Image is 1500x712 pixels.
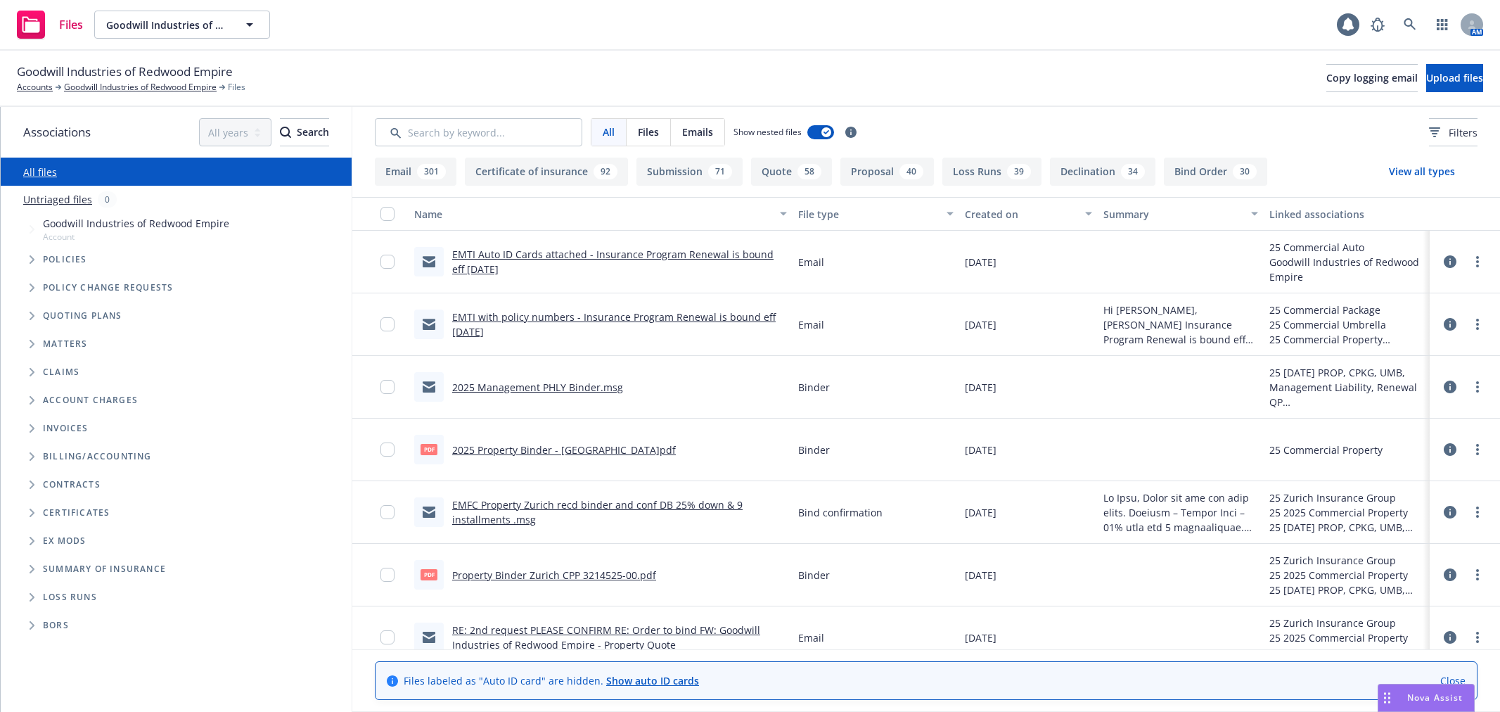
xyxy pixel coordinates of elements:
[1269,255,1424,284] div: Goodwill Industries of Redwood Empire
[280,119,329,146] div: Search
[380,568,395,582] input: Toggle Row Selected
[798,443,830,457] span: Binder
[603,125,615,139] span: All
[1429,125,1477,140] span: Filters
[1269,490,1424,505] div: 25 Zurich Insurance Group
[380,255,395,269] input: Toggle Row Selected
[1326,71,1418,84] span: Copy logging email
[17,81,53,94] a: Accounts
[798,380,830,395] span: Binder
[64,81,217,94] a: Goodwill Industries of Redwood Empire
[959,197,1098,231] button: Created on
[43,593,97,602] span: Loss Runs
[43,621,69,630] span: BORs
[1469,504,1486,521] a: more
[1121,164,1145,179] div: 34
[280,127,291,138] svg: Search
[733,126,802,138] span: Show nested files
[1366,158,1477,186] button: View all types
[452,248,774,276] a: EMTI Auto ID Cards attached - Insurance Program Renewal is bound eff [DATE]
[421,444,437,454] span: pdf
[708,164,732,179] div: 71
[1098,197,1264,231] button: Summary
[1429,118,1477,146] button: Filters
[1050,158,1155,186] button: Declination
[465,158,628,186] button: Certificate of insurance
[452,498,743,526] a: EMFC Property Zurich recd binder and conf DB 25% down & 9 installments .msg
[1269,520,1424,535] div: 25 [DATE] PROP, CPKG, UMB, Management Liability, Renewal QP
[965,505,996,520] span: [DATE]
[638,125,659,139] span: Files
[1396,11,1424,39] a: Search
[43,509,110,517] span: Certificates
[1007,164,1031,179] div: 39
[452,623,760,651] a: RE: 2nd request PLEASE CONFIRM RE: Order to bind FW: Goodwill Industries of Redwood Empire - Prop...
[43,396,138,405] span: Account charges
[1269,583,1424,597] div: 25 [DATE] PROP, CPKG, UMB, Management Liability, Renewal QP
[798,630,824,645] span: Email
[1269,365,1424,409] div: 25 [DATE] PROP, CPKG, UMB, Management Liability, Renewal QP
[43,340,87,348] span: Matters
[375,118,582,146] input: Search by keyword...
[793,197,959,231] button: File type
[59,19,83,30] span: Files
[1469,566,1486,583] a: more
[43,255,87,264] span: Policies
[23,192,92,207] a: Untriaged files
[1469,253,1486,270] a: more
[1233,164,1257,179] div: 30
[1440,673,1466,688] a: Close
[1426,71,1483,84] span: Upload files
[1364,11,1392,39] a: Report a Bug
[594,164,617,179] div: 92
[1269,303,1424,317] div: 25 Commercial Package
[965,443,996,457] span: [DATE]
[94,11,270,39] button: Goodwill Industries of Redwood Empire
[798,207,937,222] div: File type
[899,164,923,179] div: 40
[965,207,1077,222] div: Created on
[1269,443,1383,457] div: 25 Commercial Property
[682,125,713,139] span: Emails
[1469,379,1486,395] a: more
[965,568,996,583] span: [DATE]
[452,381,623,394] a: 2025 Management PHLY Binder.msg
[404,673,699,688] span: Files labeled as "Auto ID card" are hidden.
[23,165,57,179] a: All files
[1,443,352,640] div: Folder Tree Example
[380,317,395,331] input: Toggle Row Selected
[1269,568,1424,583] div: 25 2025 Commercial Property
[452,310,776,338] a: EMTI with policy numbers - Insurance Program Renewal is bound eff [DATE]
[98,191,117,208] div: 0
[1,213,352,443] div: Tree Example
[942,158,1041,186] button: Loss Runs
[43,368,79,376] span: Claims
[1264,197,1430,231] button: Linked associations
[380,443,395,457] input: Toggle Row Selected
[1103,207,1243,222] div: Summary
[1449,125,1477,140] span: Filters
[106,18,228,32] span: Goodwill Industries of Redwood Empire
[1469,316,1486,333] a: more
[1469,629,1486,646] a: more
[1269,240,1424,255] div: 25 Commercial Auto
[798,255,824,269] span: Email
[280,118,329,146] button: SearchSearch
[17,63,233,81] span: Goodwill Industries of Redwood Empire
[798,317,824,332] span: Email
[636,158,743,186] button: Submission
[375,158,456,186] button: Email
[1269,645,1424,660] div: 25 [DATE] PROP, CPKG, UMB, Management Liability, Renewal QP
[452,568,656,582] a: Property Binder Zurich CPP 3214525-00.pdf
[380,505,395,519] input: Toggle Row Selected
[43,284,173,292] span: Policy change requests
[606,674,699,687] a: Show auto ID cards
[1269,332,1424,347] div: 25 Commercial Property
[1269,207,1424,222] div: Linked associations
[1103,490,1258,535] span: Lo Ipsu, Dolor sit ame con adip elits. Doeiusm – Tempor Inci – 01% utla etd 5 magnaaliquae. Admin...
[798,505,883,520] span: Bind confirmation
[1103,303,1258,347] span: Hi [PERSON_NAME], [PERSON_NAME] Insurance Program Renewal is bound eff [DATE]. Formal binders wil...
[1269,317,1424,332] div: 25 Commercial Umbrella
[43,481,101,489] span: Contracts
[1326,64,1418,92] button: Copy logging email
